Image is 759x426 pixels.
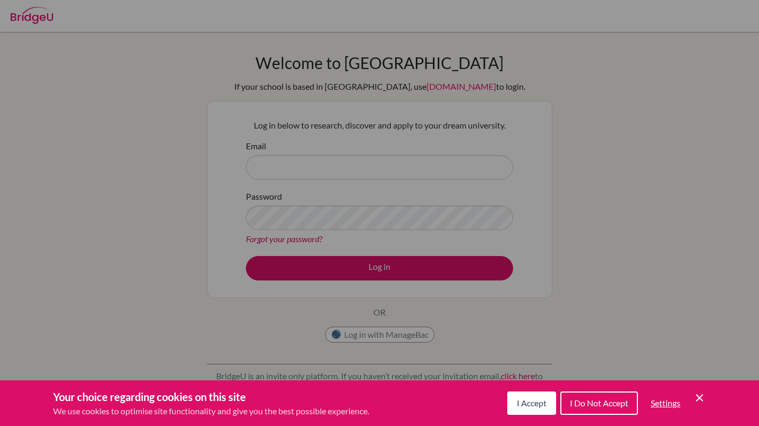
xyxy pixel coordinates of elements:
button: I Do Not Accept [560,391,638,415]
span: Settings [651,398,680,408]
button: Settings [642,393,689,414]
p: We use cookies to optimise site functionality and give you the best possible experience. [53,405,369,418]
h3: Your choice regarding cookies on this site [53,389,369,405]
button: Save and close [693,391,706,404]
button: I Accept [507,391,556,415]
span: I Do Not Accept [570,398,628,408]
span: I Accept [517,398,547,408]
